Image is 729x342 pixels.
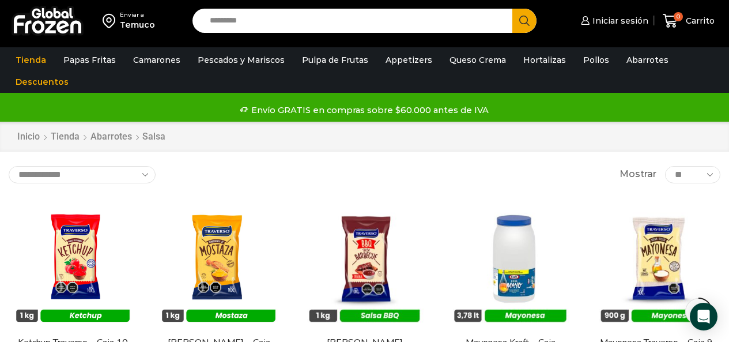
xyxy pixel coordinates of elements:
[103,11,120,31] img: address-field-icon.svg
[17,130,165,144] nav: Breadcrumb
[142,131,165,142] h1: Salsa
[296,49,374,71] a: Pulpa de Frutas
[674,12,683,21] span: 0
[621,49,674,71] a: Abarrotes
[380,49,438,71] a: Appetizers
[578,9,648,32] a: Iniciar sesión
[9,166,156,183] select: Pedido de la tienda
[50,130,80,144] a: Tienda
[192,49,290,71] a: Pescados y Mariscos
[10,49,52,71] a: Tienda
[120,11,155,19] div: Enviar a
[10,71,74,93] a: Descuentos
[90,130,133,144] a: Abarrotes
[58,49,122,71] a: Papas Fritas
[444,49,512,71] a: Queso Crema
[127,49,186,71] a: Camarones
[577,49,615,71] a: Pollos
[683,15,715,27] span: Carrito
[512,9,537,33] button: Search button
[17,130,40,144] a: Inicio
[518,49,572,71] a: Hortalizas
[590,15,648,27] span: Iniciar sesión
[620,168,656,181] span: Mostrar
[120,19,155,31] div: Temuco
[690,303,717,330] div: Open Intercom Messenger
[660,7,717,35] a: 0 Carrito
